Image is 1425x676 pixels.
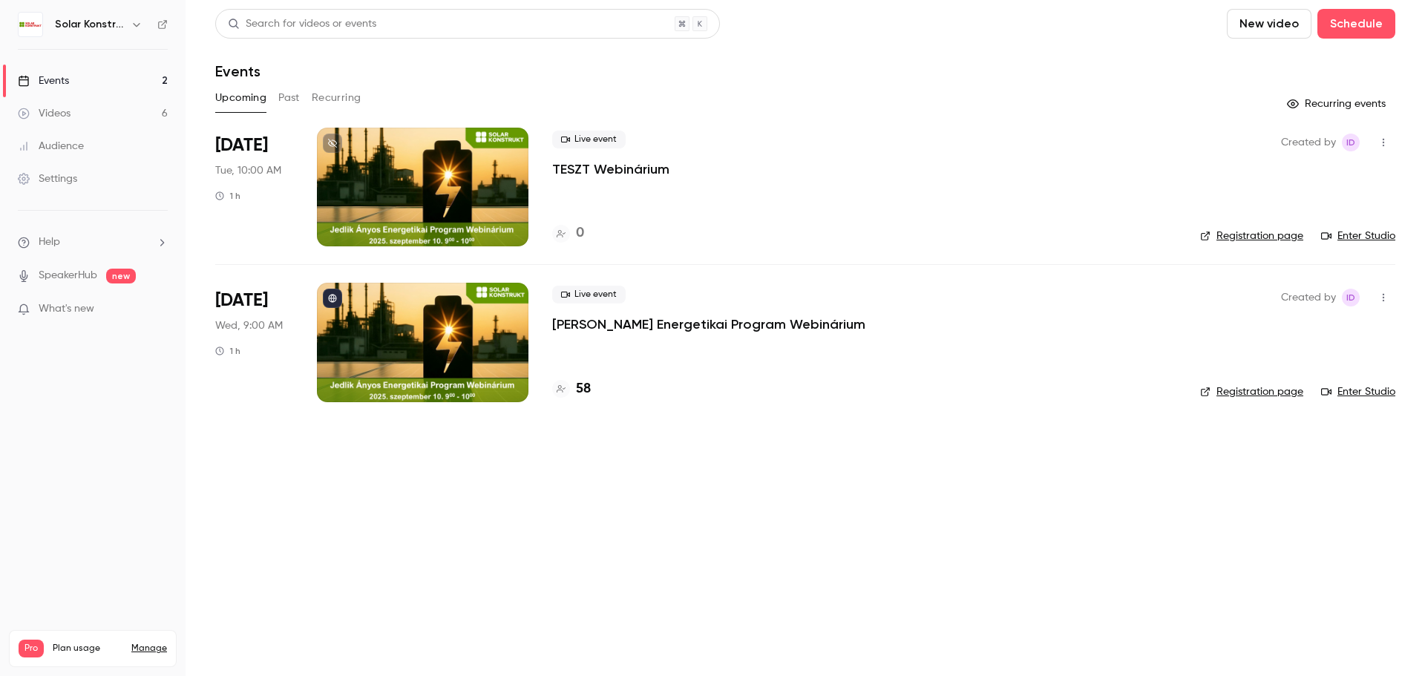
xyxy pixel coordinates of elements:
[131,643,167,654] a: Manage
[39,301,94,317] span: What's new
[1200,384,1303,399] a: Registration page
[1342,134,1360,151] span: Istvan Dobo
[215,283,293,401] div: Sep 10 Wed, 9:00 AM (Europe/Budapest)
[106,269,136,283] span: new
[228,16,376,32] div: Search for videos or events
[576,223,584,243] h4: 0
[18,171,77,186] div: Settings
[552,160,669,178] a: TESZT Webinárium
[552,131,626,148] span: Live event
[18,106,71,121] div: Videos
[215,62,261,80] h1: Events
[278,86,300,110] button: Past
[55,17,125,32] h6: Solar Konstrukt Kft.
[1321,229,1395,243] a: Enter Studio
[39,234,60,250] span: Help
[1317,9,1395,39] button: Schedule
[18,234,168,250] li: help-dropdown-opener
[215,86,266,110] button: Upcoming
[19,13,42,36] img: Solar Konstrukt Kft.
[312,86,361,110] button: Recurring
[552,315,865,333] a: [PERSON_NAME] Energetikai Program Webinárium
[215,163,281,178] span: Tue, 10:00 AM
[215,289,268,312] span: [DATE]
[1346,134,1355,151] span: ID
[215,190,240,202] div: 1 h
[215,134,268,157] span: [DATE]
[215,318,283,333] span: Wed, 9:00 AM
[1200,229,1303,243] a: Registration page
[19,640,44,657] span: Pro
[53,643,122,654] span: Plan usage
[1346,289,1355,306] span: ID
[552,379,591,399] a: 58
[18,139,84,154] div: Audience
[1227,9,1311,39] button: New video
[1281,134,1336,151] span: Created by
[1281,289,1336,306] span: Created by
[215,128,293,246] div: Sep 2 Tue, 10:00 AM (Europe/Budapest)
[552,286,626,303] span: Live event
[1342,289,1360,306] span: Istvan Dobo
[215,345,240,357] div: 1 h
[39,268,97,283] a: SpeakerHub
[552,223,584,243] a: 0
[576,379,591,399] h4: 58
[1321,384,1395,399] a: Enter Studio
[18,73,69,88] div: Events
[1280,92,1395,116] button: Recurring events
